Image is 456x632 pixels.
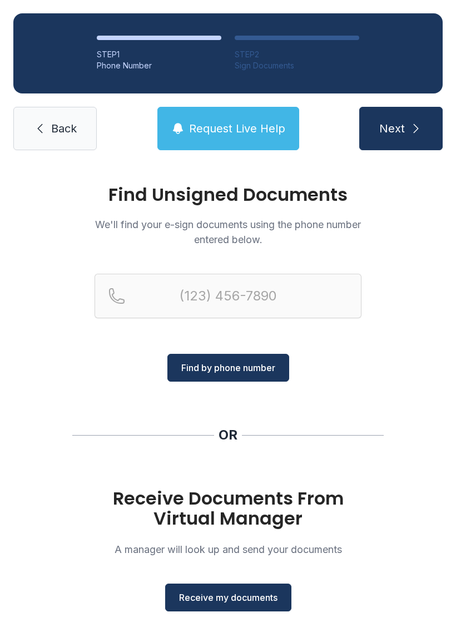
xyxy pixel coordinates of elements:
[95,488,361,529] h1: Receive Documents From Virtual Manager
[235,49,359,60] div: STEP 2
[181,361,275,374] span: Find by phone number
[51,121,77,136] span: Back
[179,591,277,604] span: Receive my documents
[189,121,285,136] span: Request Live Help
[219,426,237,444] div: OR
[235,60,359,71] div: Sign Documents
[97,49,221,60] div: STEP 1
[95,186,361,204] h1: Find Unsigned Documents
[95,542,361,557] p: A manager will look up and send your documents
[95,274,361,318] input: Reservation phone number
[95,217,361,247] p: We'll find your e-sign documents using the phone number entered below.
[379,121,405,136] span: Next
[97,60,221,71] div: Phone Number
